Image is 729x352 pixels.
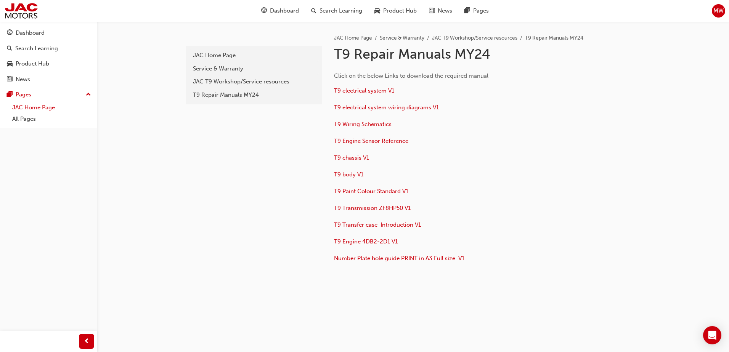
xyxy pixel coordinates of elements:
div: Service & Warranty [193,64,315,73]
span: Search Learning [320,6,362,15]
span: guage-icon [261,6,267,16]
span: pages-icon [464,6,470,16]
span: prev-icon [84,337,90,346]
a: T9 electrical system V1 [334,87,394,94]
div: T9 Repair Manuals MY24 [193,91,315,99]
span: MW [713,6,724,15]
a: news-iconNews [423,3,458,19]
span: News [438,6,452,15]
a: JAC T9 Workshop/Service resources [432,35,517,41]
a: T9 Transmission ZF8HP50 V1 [334,205,411,211]
div: Product Hub [16,59,49,68]
a: search-iconSearch Learning [305,3,368,19]
span: car-icon [374,6,380,16]
a: Search Learning [3,42,94,56]
a: News [3,72,94,86]
div: JAC T9 Workshop/Service resources [193,77,315,86]
a: T9 Transfer case Introduction V1 [334,221,421,228]
a: JAC Home Page [9,102,94,114]
span: pages-icon [7,91,13,98]
a: T9 electrical system wiring diagrams V1 [334,104,439,111]
a: JAC Home Page [334,35,372,41]
a: Dashboard [3,26,94,40]
button: Pages [3,88,94,102]
a: All Pages [9,113,94,125]
a: T9 Paint Colour Standard V1 [334,188,408,195]
a: JAC Home Page [189,49,319,62]
h1: T9 Repair Manuals MY24 [334,46,584,62]
a: Service & Warranty [380,35,424,41]
div: JAC Home Page [193,51,315,60]
a: Service & Warranty [189,62,319,75]
span: up-icon [86,90,91,100]
a: JAC T9 Workshop/Service resources [189,75,319,88]
a: T9 Engine Sensor Reference [334,138,408,144]
a: T9 body V1 [334,171,363,178]
a: car-iconProduct Hub [368,3,423,19]
span: search-icon [7,45,12,52]
a: T9 chassis V1 [334,154,369,161]
a: pages-iconPages [458,3,495,19]
span: news-icon [7,76,13,83]
div: News [16,75,30,84]
a: T9 Engine 4DB2-2D1 V1 [334,238,398,245]
div: Dashboard [16,29,45,37]
a: Number Plate hole guide PRINT in A3 Full size. V1 [334,255,464,262]
a: guage-iconDashboard [255,3,305,19]
span: Click on the below Links to download the required manual [334,72,488,79]
span: car-icon [7,61,13,67]
img: jac-portal [4,2,39,19]
span: search-icon [311,6,316,16]
span: Pages [473,6,489,15]
span: guage-icon [7,30,13,37]
span: news-icon [429,6,435,16]
button: MW [712,4,725,18]
div: Open Intercom Messenger [703,326,721,344]
a: T9 Repair Manuals MY24 [189,88,319,102]
span: Dashboard [270,6,299,15]
button: DashboardSearch LearningProduct HubNews [3,24,94,88]
div: Search Learning [15,44,58,53]
li: T9 Repair Manuals MY24 [525,34,583,43]
div: Pages [16,90,31,99]
a: T9 Wiring Schematics [334,121,392,128]
span: Product Hub [383,6,417,15]
a: Product Hub [3,57,94,71]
